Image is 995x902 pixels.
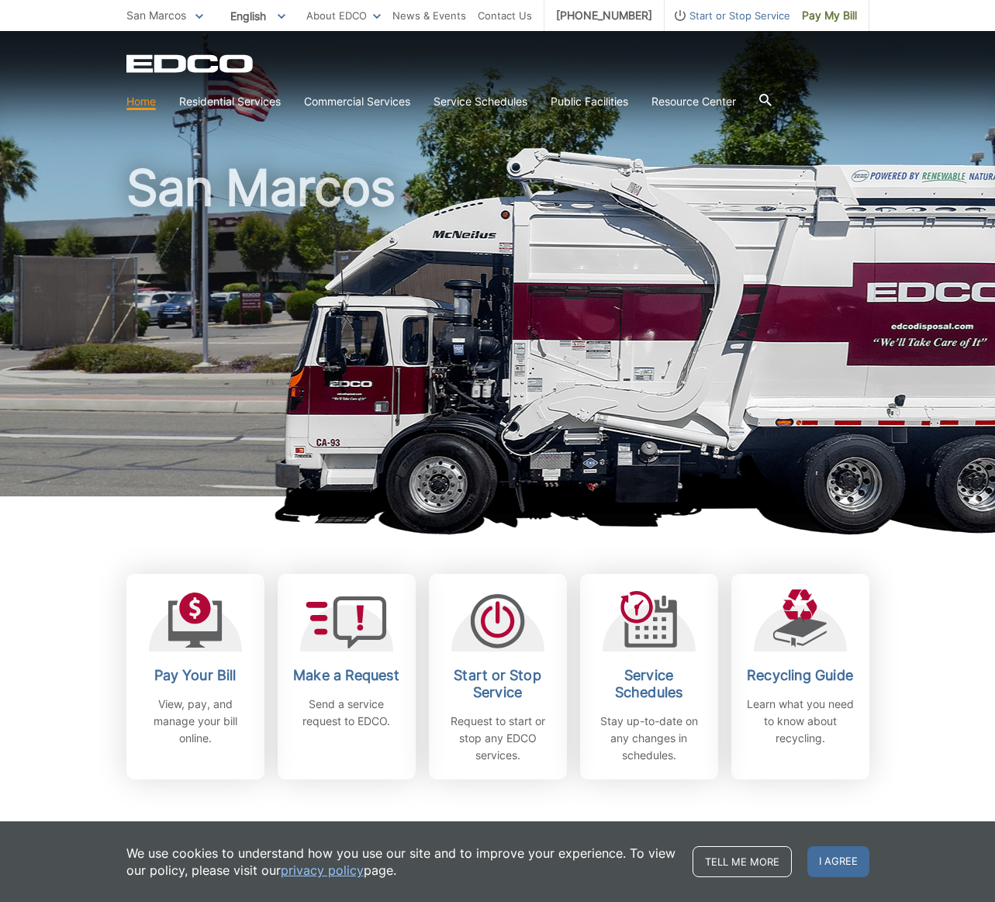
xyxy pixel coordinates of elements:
span: I agree [807,846,869,877]
h2: Recycling Guide [743,667,858,684]
a: Service Schedules Stay up-to-date on any changes in schedules. [580,574,718,779]
a: Home [126,93,156,110]
a: Service Schedules [434,93,527,110]
span: San Marcos [126,9,186,22]
a: EDCD logo. Return to the homepage. [126,54,255,73]
a: Pay Your Bill View, pay, and manage your bill online. [126,574,264,779]
p: Request to start or stop any EDCO services. [440,713,555,764]
p: View, pay, and manage your bill online. [138,696,253,747]
h2: Pay Your Bill [138,667,253,684]
p: We use cookies to understand how you use our site and to improve your experience. To view our pol... [126,845,677,879]
span: Pay My Bill [802,7,857,24]
a: About EDCO [306,7,381,24]
a: Recycling Guide Learn what you need to know about recycling. [731,574,869,779]
h2: Make a Request [289,667,404,684]
a: Residential Services [179,93,281,110]
a: Commercial Services [304,93,410,110]
span: English [219,3,297,29]
a: News & Events [392,7,466,24]
h2: Service Schedules [592,667,707,701]
a: Make a Request Send a service request to EDCO. [278,574,416,779]
a: Resource Center [651,93,736,110]
a: Tell me more [693,846,792,877]
h2: Start or Stop Service [440,667,555,701]
a: privacy policy [281,862,364,879]
a: Contact Us [478,7,532,24]
p: Stay up-to-date on any changes in schedules. [592,713,707,764]
p: Send a service request to EDCO. [289,696,404,730]
p: Learn what you need to know about recycling. [743,696,858,747]
a: Public Facilities [551,93,628,110]
h1: San Marcos [126,163,869,503]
